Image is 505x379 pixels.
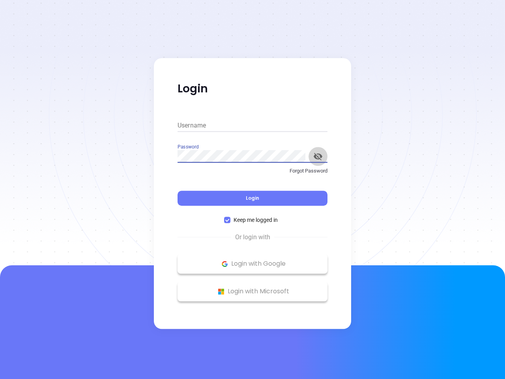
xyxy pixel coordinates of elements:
p: Login with Google [181,258,324,270]
p: Login [178,82,327,96]
p: Login with Microsoft [181,285,324,297]
label: Password [178,144,198,149]
button: Google Logo Login with Google [178,254,327,274]
a: Forgot Password [178,167,327,181]
span: Login [246,195,259,201]
img: Google Logo [220,259,230,269]
span: Keep me logged in [230,216,281,224]
button: Login [178,191,327,206]
p: Forgot Password [178,167,327,175]
img: Microsoft Logo [216,287,226,296]
span: Or login with [231,233,274,242]
button: toggle password visibility [309,147,327,166]
button: Microsoft Logo Login with Microsoft [178,281,327,301]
